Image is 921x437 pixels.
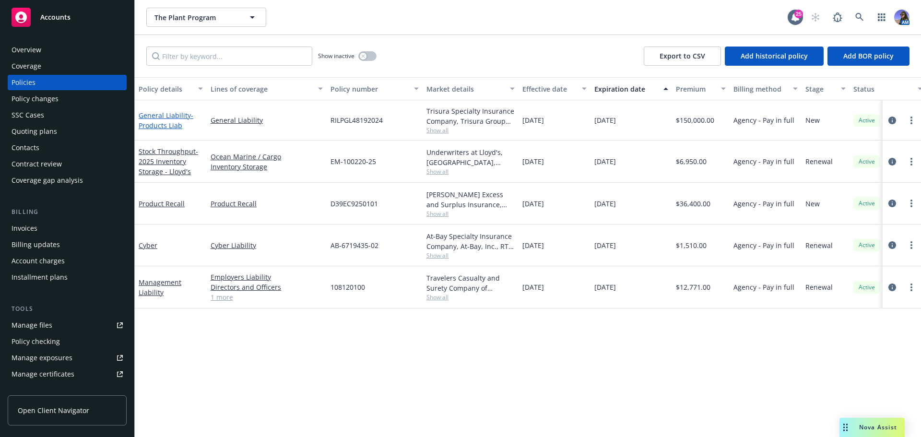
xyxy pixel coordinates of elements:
[805,282,833,292] span: Renewal
[8,107,127,123] a: SSC Cases
[519,77,590,100] button: Effective date
[8,207,127,217] div: Billing
[590,77,672,100] button: Expiration date
[12,253,65,269] div: Account charges
[146,8,266,27] button: The Plant Program
[857,116,876,125] span: Active
[12,270,68,285] div: Installment plans
[426,273,515,293] div: Travelers Casualty and Surety Company of America, Travelers Insurance, RT Specialty Insurance Ser...
[426,167,515,176] span: Show all
[594,240,616,250] span: [DATE]
[886,115,898,126] a: circleInformation
[733,199,794,209] span: Agency - Pay in full
[805,84,835,94] div: Stage
[426,147,515,167] div: Underwriters at Lloyd's, [GEOGRAPHIC_DATA], [PERSON_NAME] of [GEOGRAPHIC_DATA], Euclid Insurance ...
[318,52,354,60] span: Show inactive
[594,156,616,166] span: [DATE]
[906,156,917,167] a: more
[8,91,127,106] a: Policy changes
[676,199,710,209] span: $36,400.00
[522,240,544,250] span: [DATE]
[12,366,74,382] div: Manage certificates
[426,189,515,210] div: [PERSON_NAME] Excess and Surplus Insurance, Inc., [PERSON_NAME] Group, Amwins
[8,75,127,90] a: Policies
[154,12,237,23] span: The Plant Program
[733,84,787,94] div: Billing method
[894,10,909,25] img: photo
[725,47,824,66] button: Add historical policy
[853,84,912,94] div: Status
[906,198,917,209] a: more
[8,42,127,58] a: Overview
[733,282,794,292] span: Agency - Pay in full
[12,124,57,139] div: Quoting plans
[426,126,515,134] span: Show all
[594,282,616,292] span: [DATE]
[12,237,60,252] div: Billing updates
[327,77,423,100] button: Policy number
[644,47,721,66] button: Export to CSV
[805,156,833,166] span: Renewal
[676,240,707,250] span: $1,510.00
[211,84,312,94] div: Lines of coverage
[426,106,515,126] div: Trisura Specialty Insurance Company, Trisura Group Ltd., Clinical Trials Insurance Services Limit...
[12,59,41,74] div: Coverage
[8,366,127,382] a: Manage certificates
[8,59,127,74] a: Coverage
[426,251,515,260] span: Show all
[8,221,127,236] a: Invoices
[12,221,37,236] div: Invoices
[857,199,876,208] span: Active
[12,42,41,58] div: Overview
[423,77,519,100] button: Market details
[12,173,83,188] div: Coverage gap analysis
[211,162,323,172] a: Inventory Storage
[211,152,323,162] a: Ocean Marine / Cargo
[331,282,365,292] span: 108120100
[8,383,127,398] a: Manage claims
[733,156,794,166] span: Agency - Pay in full
[827,47,909,66] button: Add BOR policy
[331,240,378,250] span: AB-6719435-02
[12,318,52,333] div: Manage files
[8,318,127,333] a: Manage files
[40,13,71,21] span: Accounts
[843,51,894,60] span: Add BOR policy
[857,241,876,249] span: Active
[805,199,820,209] span: New
[12,107,44,123] div: SSC Cases
[676,156,707,166] span: $6,950.00
[676,115,714,125] span: $150,000.00
[886,239,898,251] a: circleInformation
[331,199,378,209] span: D39EC9250101
[426,210,515,218] span: Show all
[733,115,794,125] span: Agency - Pay in full
[886,156,898,167] a: circleInformation
[8,140,127,155] a: Contacts
[872,8,891,27] a: Switch app
[857,283,876,292] span: Active
[676,282,710,292] span: $12,771.00
[12,91,59,106] div: Policy changes
[522,199,544,209] span: [DATE]
[8,270,127,285] a: Installment plans
[18,405,89,415] span: Open Client Navigator
[426,293,515,301] span: Show all
[139,111,193,130] a: General Liability
[594,115,616,125] span: [DATE]
[730,77,802,100] button: Billing method
[850,8,869,27] a: Search
[828,8,847,27] a: Report a Bug
[8,350,127,366] a: Manage exposures
[12,75,35,90] div: Policies
[139,241,157,250] a: Cyber
[886,282,898,293] a: circleInformation
[211,292,323,302] a: 1 more
[12,334,60,349] div: Policy checking
[806,8,825,27] a: Start snowing
[676,84,715,94] div: Premium
[211,272,323,282] a: Employers Liability
[8,304,127,314] div: Tools
[8,334,127,349] a: Policy checking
